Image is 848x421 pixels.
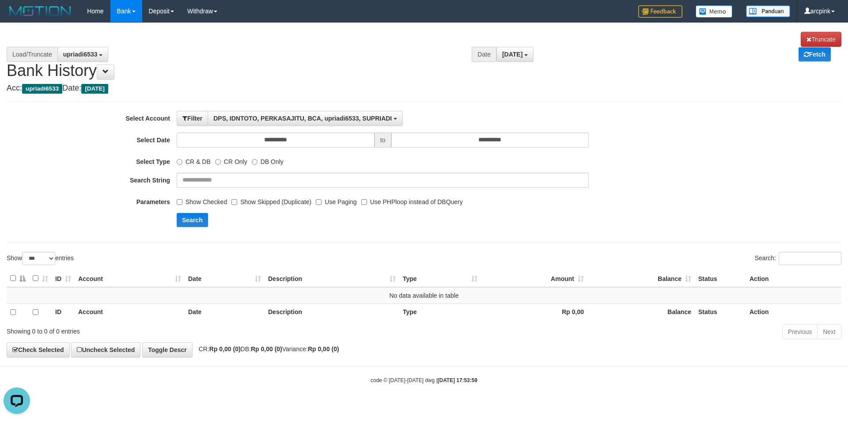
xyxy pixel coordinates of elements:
[215,159,221,165] input: CR Only
[177,154,211,166] label: CR & DB
[371,377,477,383] small: code © [DATE]-[DATE] dwg |
[177,111,208,126] button: Filter
[316,199,322,205] input: Use Paging
[782,324,818,339] a: Previous
[7,270,29,287] th: : activate to sort column descending
[252,159,257,165] input: DB Only
[7,252,74,265] label: Show entries
[779,252,841,265] input: Search:
[177,199,182,205] input: Show Checked
[75,303,185,321] th: Account
[438,377,477,383] strong: [DATE] 17:53:59
[251,345,282,353] strong: Rp 0,00 (0)
[209,345,241,353] strong: Rp 0,00 (0)
[587,303,695,321] th: Balance
[185,270,265,287] th: Date: activate to sort column ascending
[361,194,463,206] label: Use PHPloop instead of DBQuery
[746,5,790,17] img: panduan.png
[817,324,841,339] a: Next
[177,159,182,165] input: CR & DB
[399,303,481,321] th: Type
[399,270,481,287] th: Type: activate to sort column ascending
[308,345,339,353] strong: Rp 0,00 (0)
[755,252,841,265] label: Search:
[185,303,265,321] th: Date
[696,5,733,18] img: Button%20Memo.svg
[746,303,841,321] th: Action
[587,270,695,287] th: Balance: activate to sort column ascending
[695,303,746,321] th: Status
[71,342,140,357] a: Uncheck Selected
[7,32,841,80] h1: Bank History
[194,345,339,353] span: CR: DB: Variance:
[177,194,227,206] label: Show Checked
[81,84,108,94] span: [DATE]
[481,303,587,321] th: Rp 0,00
[375,133,391,148] span: to
[63,51,98,58] span: upriadi6533
[472,47,496,62] div: Date
[265,270,399,287] th: Description: activate to sort column ascending
[231,199,237,205] input: Show Skipped (Duplicate)
[7,342,70,357] a: Check Selected
[7,47,57,62] div: Load/Truncate
[52,270,75,287] th: ID: activate to sort column ascending
[7,323,347,336] div: Showing 0 to 0 of 0 entries
[142,342,193,357] a: Toggle Descr
[57,47,109,62] button: upriadi6533
[252,154,284,166] label: DB Only
[638,5,682,18] img: Feedback.jpg
[213,115,392,122] span: DPS, IDNTOTO, PERKASAJITU, BCA, upriadi6533, SUPRIADI
[215,154,247,166] label: CR Only
[22,252,55,265] select: Showentries
[265,303,399,321] th: Description
[29,270,52,287] th: : activate to sort column ascending
[22,84,62,94] span: upriadi6533
[481,270,587,287] th: Amount: activate to sort column ascending
[695,270,746,287] th: Status
[496,47,534,62] button: [DATE]
[7,84,841,93] h4: Acc: Date:
[361,199,367,205] input: Use PHPloop instead of DBQuery
[208,111,403,126] button: DPS, IDNTOTO, PERKASAJITU, BCA, upriadi6533, SUPRIADI
[52,303,75,321] th: ID
[316,194,356,206] label: Use Paging
[799,47,831,61] a: Fetch
[177,213,208,227] button: Search
[7,287,841,304] td: No data available in table
[746,270,841,287] th: Action
[4,4,30,30] button: Open LiveChat chat widget
[7,4,74,18] img: MOTION_logo.png
[231,194,311,206] label: Show Skipped (Duplicate)
[502,51,522,58] span: [DATE]
[75,270,185,287] th: Account: activate to sort column ascending
[801,32,841,47] a: Truncate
